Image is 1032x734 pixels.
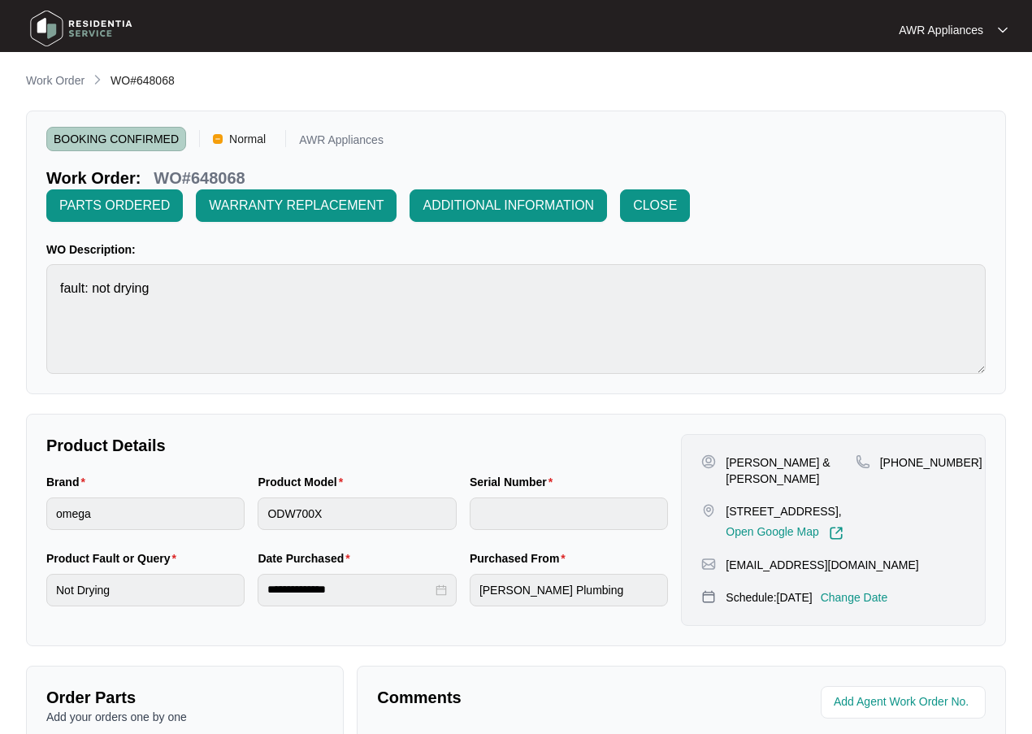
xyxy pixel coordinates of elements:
p: [EMAIL_ADDRESS][DOMAIN_NAME] [726,557,918,573]
img: map-pin [856,454,870,469]
p: [PHONE_NUMBER] [880,454,982,471]
label: Product Model [258,474,349,490]
img: map-pin [701,589,716,604]
input: Product Fault or Query [46,574,245,606]
label: Brand [46,474,92,490]
input: Date Purchased [267,581,431,598]
img: dropdown arrow [998,26,1008,34]
p: WO#648068 [154,167,245,189]
p: WO Description: [46,241,986,258]
textarea: fault: not drying [46,264,986,374]
span: WARRANTY REPLACEMENT [209,196,384,215]
img: residentia service logo [24,4,138,53]
button: PARTS ORDERED [46,189,183,222]
img: Link-External [829,526,843,541]
p: Schedule: [DATE] [726,589,812,606]
p: Comments [377,686,670,709]
p: AWR Appliances [299,134,384,151]
input: Serial Number [470,497,668,530]
p: Product Details [46,434,668,457]
img: chevron-right [91,73,104,86]
p: [STREET_ADDRESS], [726,503,843,519]
input: Add Agent Work Order No. [834,693,976,712]
span: CLOSE [633,196,677,215]
input: Brand [46,497,245,530]
img: user-pin [701,454,716,469]
img: map-pin [701,557,716,571]
span: Normal [223,127,272,151]
p: Work Order: [46,167,141,189]
input: Product Model [258,497,456,530]
label: Product Fault or Query [46,550,183,567]
label: Purchased From [470,550,572,567]
p: Change Date [821,589,888,606]
input: Purchased From [470,574,668,606]
a: Open Google Map [726,526,843,541]
button: ADDITIONAL INFORMATION [410,189,607,222]
p: AWR Appliances [899,22,983,38]
label: Date Purchased [258,550,356,567]
button: WARRANTY REPLACEMENT [196,189,397,222]
span: WO#648068 [111,74,175,87]
label: Serial Number [470,474,559,490]
img: map-pin [701,503,716,518]
p: Order Parts [46,686,323,709]
span: ADDITIONAL INFORMATION [423,196,594,215]
p: [PERSON_NAME] & [PERSON_NAME] [726,454,855,487]
span: PARTS ORDERED [59,196,170,215]
a: Work Order [23,72,88,90]
p: Work Order [26,72,85,89]
img: Vercel Logo [213,134,223,144]
button: CLOSE [620,189,690,222]
span: BOOKING CONFIRMED [46,127,186,151]
p: Add your orders one by one [46,709,323,725]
